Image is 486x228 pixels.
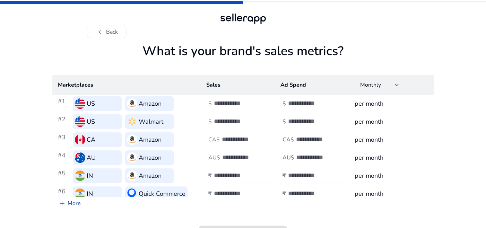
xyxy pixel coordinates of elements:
h3: Amazon [139,171,162,181]
span: chevron_left [96,28,104,36]
h3: per month [355,171,428,181]
h3: #4 [58,150,70,165]
h4: ₹ [283,173,286,179]
h3: per month [355,135,428,144]
h3: US [87,99,95,108]
h4: $ [283,100,286,107]
h4: ₹ [283,191,286,197]
h4: ₹ [208,191,212,197]
img: au.svg [75,152,85,163]
h3: AU [87,153,96,163]
th: Sales [201,75,275,95]
span: Monthly [360,81,381,89]
h4: CA$ [208,137,220,143]
span: add [58,199,66,208]
a: More [52,196,86,210]
img: ca.svg [75,134,85,145]
h4: ₹ [208,173,212,179]
h3: Amazon [139,99,162,108]
h3: per month [355,117,428,126]
h3: Quick Commerce [139,189,185,199]
h3: #1 [58,96,70,111]
th: Marketplaces [52,75,201,95]
h3: Amazon [139,135,162,144]
h4: AU$ [283,155,294,161]
h3: per month [355,153,428,163]
h3: per month [355,99,428,108]
h4: AU$ [208,155,220,161]
img: in.svg [75,170,85,181]
img: us.svg [75,116,85,127]
button: chevron_leftBack [87,26,127,38]
h3: per month [355,189,428,199]
h3: CA [87,135,95,144]
h3: Amazon [139,153,162,163]
h4: CA$ [283,137,294,143]
th: Ad Spend [275,75,349,95]
h3: #5 [58,168,70,183]
h1: What is your brand's sales metrics? [52,44,434,75]
h3: Walmart [139,117,163,126]
h3: #6 [58,186,70,201]
h3: #3 [58,132,70,147]
h4: $ [283,119,286,125]
img: in.svg [75,188,85,199]
h3: IN [87,189,93,199]
h3: US [87,117,95,126]
h4: $ [208,100,212,107]
h3: IN [87,171,93,181]
img: us.svg [75,98,85,109]
h4: $ [208,119,212,125]
h3: #2 [58,114,70,129]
